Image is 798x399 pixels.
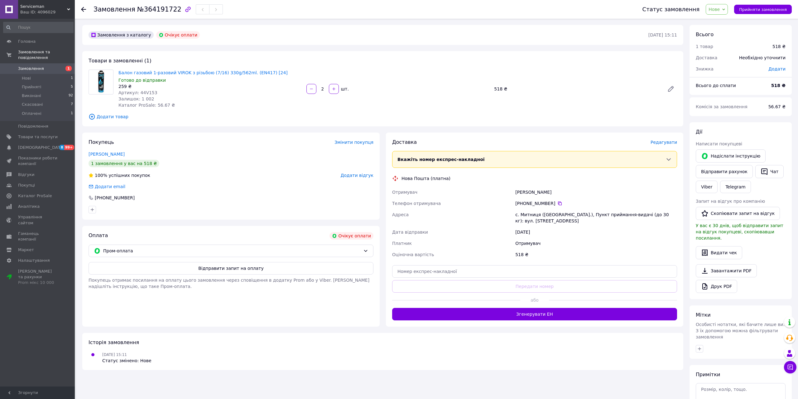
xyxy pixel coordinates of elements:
[118,90,157,95] span: Артикул: 44V153
[18,193,52,199] span: Каталог ProSale
[89,232,108,238] span: Оплата
[94,6,135,13] span: Замовлення
[156,31,200,39] div: Очікує оплати
[514,238,678,249] div: Отримувач
[18,231,58,242] span: Гаманець компанії
[94,195,135,201] div: [PHONE_NUMBER]
[18,269,58,286] span: [PERSON_NAME] та рахунки
[93,70,109,94] img: Балон газовий 1-разовий VIROK з різьбою (7/16) 330g/562ml. (EN417) [24]
[89,152,125,157] a: [PERSON_NAME]
[18,280,58,285] div: Prom мікс 10 000
[22,111,41,116] span: Оплачені
[18,182,35,188] span: Покупці
[696,83,736,88] span: Всього до сплати
[709,7,720,12] span: Нове
[18,66,44,71] span: Замовлення
[696,149,766,163] button: Надіслати інструкцію
[18,204,40,209] span: Аналітика
[137,6,181,13] span: №364191722
[768,66,786,71] span: Додати
[18,49,75,61] span: Замовлення та повідомлення
[118,96,154,101] span: Залишок: 1 002
[18,145,64,150] span: [DEMOGRAPHIC_DATA]
[642,6,700,12] div: Статус замовлення
[95,173,107,178] span: 100%
[392,230,428,235] span: Дата відправки
[696,246,742,259] button: Видати чек
[18,214,58,226] span: Управління сайтом
[3,22,74,33] input: Пошук
[20,4,67,9] span: Serviceman
[22,75,31,81] span: Нові
[400,175,452,182] div: Нова Пошта (платна)
[118,83,301,90] div: 259 ₴
[102,358,151,364] div: Статус змінено: Нове
[492,85,662,93] div: 518 ₴
[118,78,166,83] span: Готово до відправки
[696,165,753,178] button: Відправити рахунок
[18,258,50,263] span: Налаштування
[696,32,714,37] span: Всього
[514,226,678,238] div: [DATE]
[696,181,718,193] a: Viber
[696,66,714,71] span: Знижка
[520,297,549,303] span: або
[397,157,485,162] span: Вкажіть номер експрес-накладної
[515,200,677,207] div: [PHONE_NUMBER]
[771,83,786,88] b: 518 ₴
[18,172,34,178] span: Відгуки
[696,141,742,146] span: Написати покупцеві
[71,102,73,107] span: 7
[392,201,441,206] span: Телефон отримувача
[392,139,417,145] span: Доставка
[59,145,64,150] span: 8
[18,39,36,44] span: Головна
[329,232,373,240] div: Очікує оплати
[514,209,678,226] div: с. Митниця ([GEOGRAPHIC_DATA].), Пункт приймання-видачі (до 30 кг): вул. [STREET_ADDRESS]
[334,140,373,145] span: Змінити покупця
[22,102,43,107] span: Скасовані
[696,280,737,293] a: Друк PDF
[696,44,713,49] span: 1 товар
[89,262,373,275] button: Відправити запит на оплату
[102,353,127,357] span: [DATE] 15:11
[103,247,361,254] span: Пром-оплата
[392,212,409,217] span: Адреса
[341,173,373,178] span: Додати відгук
[734,5,792,14] button: Прийняти замовлення
[696,372,720,377] span: Примітки
[696,55,717,60] span: Доставка
[696,129,702,135] span: Дії
[392,265,677,278] input: Номер експрес-накладної
[88,183,126,190] div: Додати email
[755,165,784,178] button: Чат
[118,103,175,108] span: Каталог ProSale: 56.67 ₴
[89,339,139,345] span: Історія замовлення
[118,70,288,75] a: Балон газовий 1-разовий VIROK з різьбою (7/16) 330g/562ml. (EN417) [24]
[89,58,151,64] span: Товари в замовленні (1)
[89,160,159,167] div: 1 замовлення у вас на 518 ₴
[71,84,73,90] span: 5
[18,134,58,140] span: Товари та послуги
[739,7,787,12] span: Прийняти замовлення
[22,84,41,90] span: Прийняті
[772,43,786,50] div: 518 ₴
[514,187,678,198] div: [PERSON_NAME]
[696,223,783,241] span: У вас є 30 днів, щоб відправити запит на відгук покупцеві, скопіювавши посилання.
[71,75,73,81] span: 1
[89,113,677,120] span: Додати товар
[18,124,48,129] span: Повідомлення
[648,32,677,37] time: [DATE] 15:11
[64,145,75,150] span: 99+
[81,6,86,12] div: Повернутися назад
[696,322,785,339] span: Особисті нотатки, які бачите лише ви. З їх допомогою можна фільтрувати замовлення
[89,172,150,178] div: успішних покупок
[696,312,711,318] span: Мітки
[89,278,369,289] span: Покупець отримає посилання на оплату цього замовлення через сповіщення в додатку Prom або у Viber...
[392,252,434,257] span: Оціночна вартість
[69,93,73,99] span: 92
[665,83,677,95] a: Редагувати
[768,104,786,109] span: 56.67 ₴
[392,190,417,195] span: Отримувач
[784,361,796,373] button: Чат з покупцем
